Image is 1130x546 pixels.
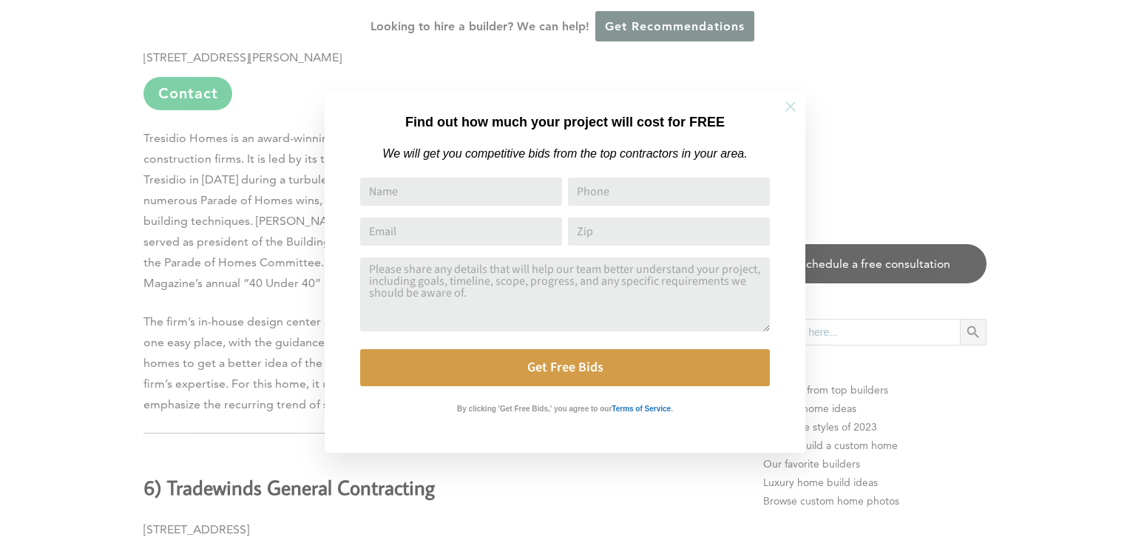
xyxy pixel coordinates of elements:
[765,81,816,132] button: Close
[457,405,612,413] strong: By clicking 'Get Free Bids,' you agree to our
[671,405,673,413] strong: .
[568,178,770,206] input: Phone
[360,218,562,246] input: Email Address
[568,218,770,246] input: Zip
[612,401,671,414] a: Terms of Service
[382,147,747,160] em: We will get you competitive bids from the top contractors in your area.
[360,178,562,206] input: Name
[405,115,725,129] strong: Find out how much your project will cost for FREE
[612,405,671,413] strong: Terms of Service
[360,257,770,331] textarea: Comment or Message
[360,349,770,386] button: Get Free Bids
